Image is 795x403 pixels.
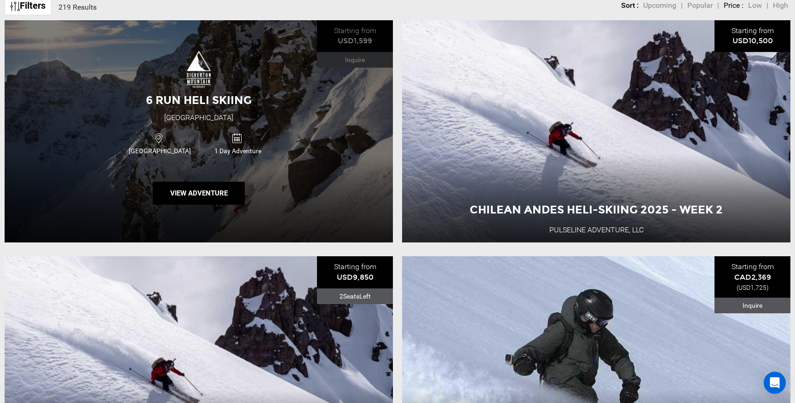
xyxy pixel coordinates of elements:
[121,146,199,155] span: [GEOGRAPHIC_DATA]
[187,51,210,88] img: images
[717,0,719,11] li: |
[621,0,639,11] li: Sort :
[681,0,683,11] li: |
[164,113,233,123] div: [GEOGRAPHIC_DATA]
[11,2,20,11] img: btn-icon.svg
[199,146,277,155] span: 1 Day Adventure
[153,182,245,205] button: View Adventure
[643,1,676,10] span: Upcoming
[724,0,743,11] li: Price :
[764,372,786,394] div: Open Intercom Messenger
[146,93,252,107] span: 6 Run Heli Skiing
[58,3,97,12] span: 219 Results
[748,1,762,10] span: Low
[687,1,713,10] span: Popular
[766,0,768,11] li: |
[773,1,788,10] span: High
